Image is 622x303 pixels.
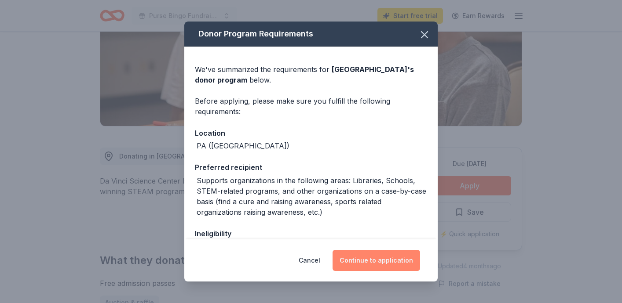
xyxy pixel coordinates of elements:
[184,22,438,47] div: Donor Program Requirements
[195,228,427,239] div: Ineligibility
[333,250,420,271] button: Continue to application
[195,64,427,85] div: We've summarized the requirements for below.
[195,127,427,139] div: Location
[299,250,320,271] button: Cancel
[197,175,427,217] div: Supports organizations in the following areas: Libraries, Schools, STEM-related programs, and oth...
[195,96,427,117] div: Before applying, please make sure you fulfill the following requirements:
[195,162,427,173] div: Preferred recipient
[197,141,289,151] div: PA ([GEOGRAPHIC_DATA])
